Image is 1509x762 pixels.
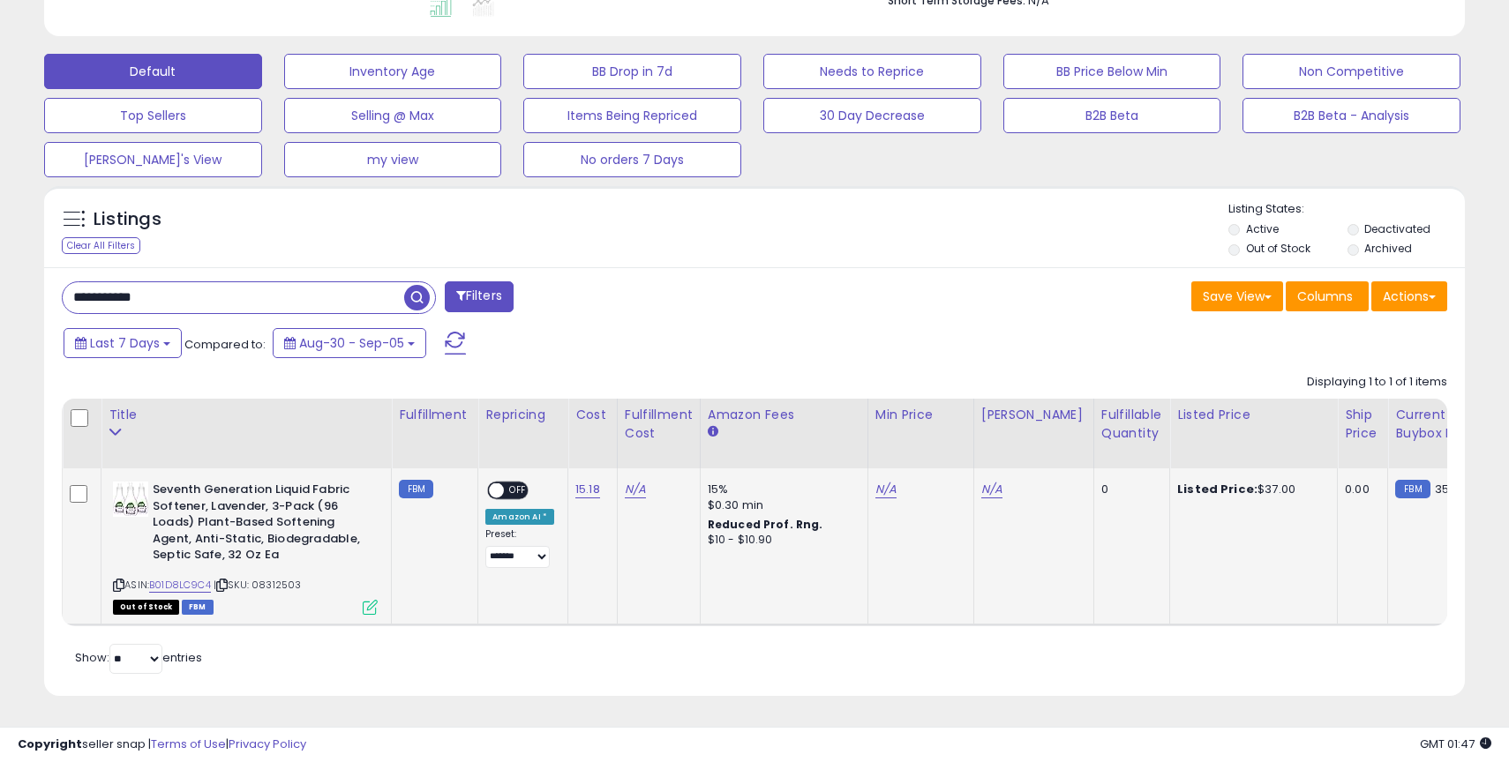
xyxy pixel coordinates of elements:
small: FBM [1395,480,1430,498]
button: Default [44,54,262,89]
div: Preset: [485,528,554,568]
div: Cost [575,406,610,424]
div: seller snap | | [18,736,306,753]
a: 15.18 [575,481,600,498]
label: Deactivated [1364,221,1430,236]
img: 41DpMNwx6AL._SL40_.jpg [113,482,148,517]
div: Fulfillable Quantity [1101,406,1162,443]
a: Terms of Use [151,736,226,752]
div: Clear All Filters [62,237,140,254]
a: N/A [981,481,1002,498]
div: $0.30 min [708,497,854,513]
div: 15% [708,482,854,497]
button: Save View [1191,281,1283,311]
a: N/A [875,481,897,498]
button: Needs to Reprice [763,54,981,89]
button: Items Being Repriced [523,98,741,133]
button: Selling @ Max [284,98,502,133]
button: Columns [1286,281,1369,311]
span: | SKU: 08312503 [214,578,302,592]
span: Compared to: [184,336,266,353]
p: Listing States: [1228,201,1464,218]
span: OFF [505,483,533,498]
button: B2B Beta - Analysis [1242,98,1460,133]
span: Aug-30 - Sep-05 [299,334,404,352]
div: Min Price [875,406,966,424]
span: All listings that are currently out of stock and unavailable for purchase on Amazon [113,600,179,615]
button: Inventory Age [284,54,502,89]
b: Reduced Prof. Rng. [708,517,823,532]
label: Active [1246,221,1279,236]
div: $37.00 [1177,482,1324,497]
button: Aug-30 - Sep-05 [273,328,426,358]
button: 30 Day Decrease [763,98,981,133]
div: Title [109,406,384,424]
b: Listed Price: [1177,481,1257,497]
small: FBM [399,480,433,498]
span: Columns [1297,288,1353,305]
button: B2B Beta [1003,98,1221,133]
button: my view [284,142,502,177]
a: B01D8LC9C4 [149,578,211,593]
button: [PERSON_NAME]'s View [44,142,262,177]
div: Fulfillment [399,406,470,424]
label: Archived [1364,241,1412,256]
button: Top Sellers [44,98,262,133]
span: FBM [182,600,214,615]
button: BB Price Below Min [1003,54,1221,89]
button: BB Drop in 7d [523,54,741,89]
div: [PERSON_NAME] [981,406,1086,424]
div: Current Buybox Price [1395,406,1486,443]
div: Listed Price [1177,406,1330,424]
label: Out of Stock [1246,241,1310,256]
a: Privacy Policy [229,736,306,752]
div: Displaying 1 to 1 of 1 items [1307,374,1447,391]
div: ASIN: [113,482,378,612]
button: Non Competitive [1242,54,1460,89]
strong: Copyright [18,736,82,752]
button: Last 7 Days [64,328,182,358]
div: 0 [1101,482,1156,497]
div: Ship Price [1345,406,1380,443]
button: Filters [445,281,514,312]
div: $10 - $10.90 [708,533,854,548]
b: Seventh Generation Liquid Fabric Softener, Lavender, 3-Pack (96 Loads) Plant-Based Softening Agen... [153,482,367,568]
div: 0.00 [1345,482,1374,497]
button: Actions [1371,281,1447,311]
small: Amazon Fees. [708,424,718,440]
a: N/A [625,481,646,498]
div: Amazon AI * [485,509,554,525]
span: Show: entries [75,649,202,666]
div: Repricing [485,406,560,424]
div: Amazon Fees [708,406,860,424]
span: 35.91 [1435,481,1463,497]
h5: Listings [94,207,161,232]
div: Fulfillment Cost [625,406,693,443]
span: 2025-09-14 01:47 GMT [1420,736,1491,752]
span: Last 7 Days [90,334,160,352]
button: No orders 7 Days [523,142,741,177]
